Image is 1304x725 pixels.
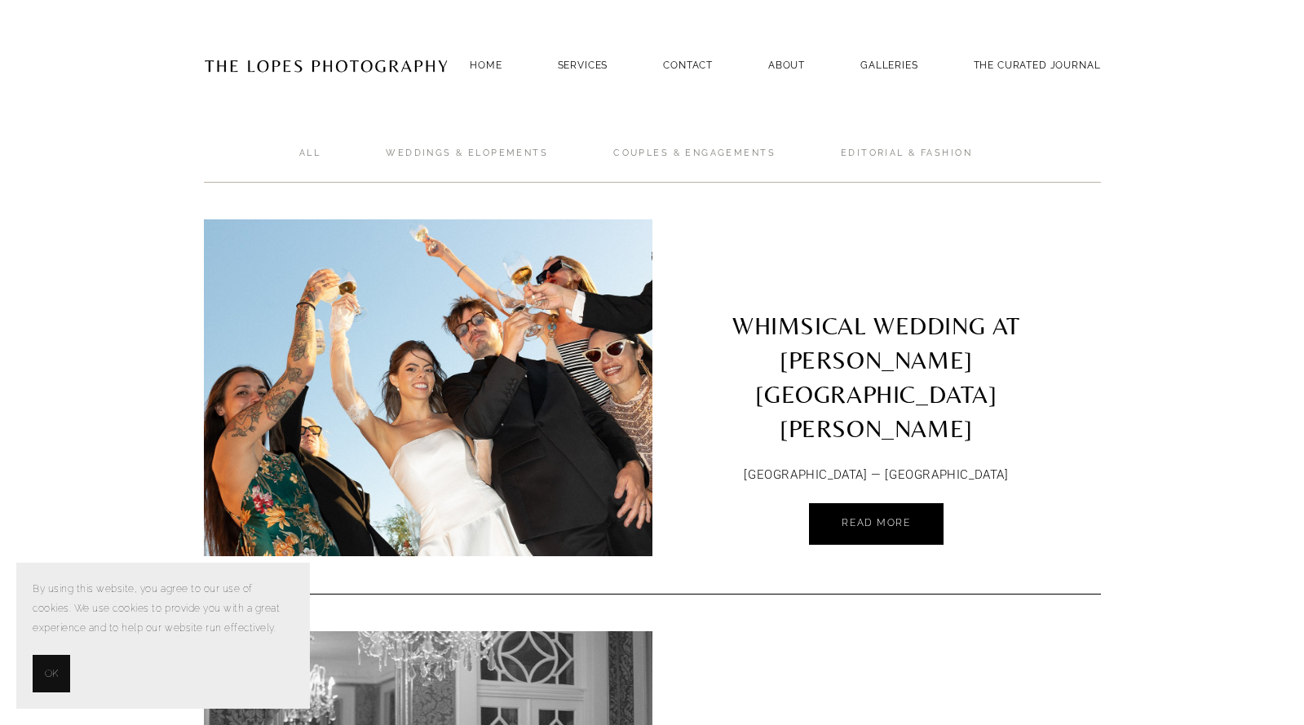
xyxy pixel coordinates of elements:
[16,563,310,709] section: Cookie banner
[860,54,918,76] a: GALLERIES
[663,54,713,76] a: Contact
[652,219,1101,454] a: WHIMSICAL WEDDING AT [PERSON_NAME][GEOGRAPHIC_DATA][PERSON_NAME]
[558,60,608,71] a: SERVICES
[33,655,70,692] button: OK
[45,664,58,683] span: OK
[470,54,502,76] a: Home
[841,147,972,183] a: Editorial & Fashion
[768,54,805,76] a: ABOUT
[809,503,943,545] a: Read More
[974,54,1101,76] a: THE CURATED JOURNAL
[707,464,1046,487] p: [GEOGRAPHIC_DATA] — [GEOGRAPHIC_DATA]
[842,517,910,528] span: Read More
[33,579,294,639] p: By using this website, you agree to our use of cookies. We use cookies to provide you with a grea...
[386,147,548,183] a: Weddings & Elopements
[299,147,320,183] a: ALL
[204,25,449,105] img: Portugal Wedding Photographer | The Lopes Photography
[175,219,682,556] img: WHIMSICAL WEDDING AT PALÁCIO DE TANCOS LISBON
[613,147,776,183] a: Couples & ENGAGEMENTS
